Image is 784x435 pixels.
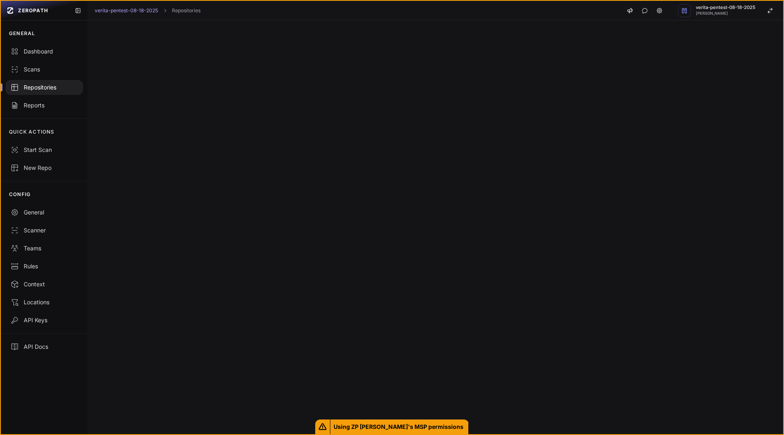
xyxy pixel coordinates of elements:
a: Rules [1,257,88,275]
div: General [11,208,78,216]
a: Repositories [172,7,200,14]
a: verita-pentest-08-18-2025 [95,7,158,14]
a: New Repo [1,159,88,177]
span: ZEROPATH [18,7,48,14]
div: Repositories [11,83,78,91]
span: verita-pentest-08-18-2025 [696,5,755,10]
p: GENERAL [9,30,35,37]
a: General [1,203,88,221]
span: [PERSON_NAME] [696,11,755,16]
a: Scans [1,60,88,78]
div: Rules [11,262,78,270]
div: Locations [11,298,78,306]
nav: breadcrumb [95,7,200,14]
a: Teams [1,239,88,257]
span: Using ZP [PERSON_NAME]'s MSP permissions [330,419,469,434]
button: Start Scan [1,141,88,159]
div: API Docs [11,343,78,351]
a: API Docs [1,338,88,356]
div: Scanner [11,226,78,234]
div: Teams [11,244,78,252]
a: API Keys [1,311,88,329]
div: New Repo [11,164,78,172]
svg: chevron right, [162,8,168,13]
a: Reports [1,96,88,114]
button: verita-pentest-08-18-2025 [PERSON_NAME] [673,1,783,20]
a: ZEROPATH [4,4,68,17]
div: Reports [11,101,78,109]
p: CONFIG [9,191,31,198]
a: Context [1,275,88,293]
div: Context [11,280,78,288]
div: Start Scan [11,146,78,154]
a: Repositories [1,78,88,96]
p: QUICK ACTIONS [9,129,55,135]
div: API Keys [11,316,78,324]
div: Scans [11,65,78,74]
a: Locations [1,293,88,311]
div: Dashboard [11,47,78,56]
a: Dashboard [1,42,88,60]
a: Scanner [1,221,88,239]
